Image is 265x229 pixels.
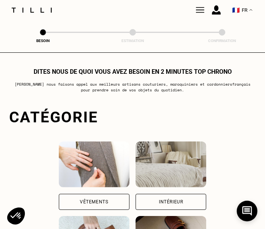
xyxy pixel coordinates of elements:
img: Logo du service de couturière Tilli [9,8,55,13]
div: Estimation [117,39,148,43]
img: Intérieur [136,141,206,187]
img: menu déroulant [249,9,252,11]
img: icône connexion [212,5,221,15]
h1: Dites nous de quoi vous avez besoin en 2 minutes top chrono [34,68,232,75]
div: Intérieur [159,200,183,204]
img: Vêtements [59,141,129,187]
div: Besoin [28,39,58,43]
div: Confirmation [207,39,237,43]
div: Vêtements [80,200,108,204]
img: Tilli couturière Paris [196,6,204,14]
span: 🇫🇷 [232,6,240,14]
p: [PERSON_NAME] nous faisons appel aux meilleurs artisans couturiers , maroquiniers et cordonniers ... [9,81,256,93]
div: Catégorie [9,108,256,126]
button: 🇫🇷 FR [228,3,256,18]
